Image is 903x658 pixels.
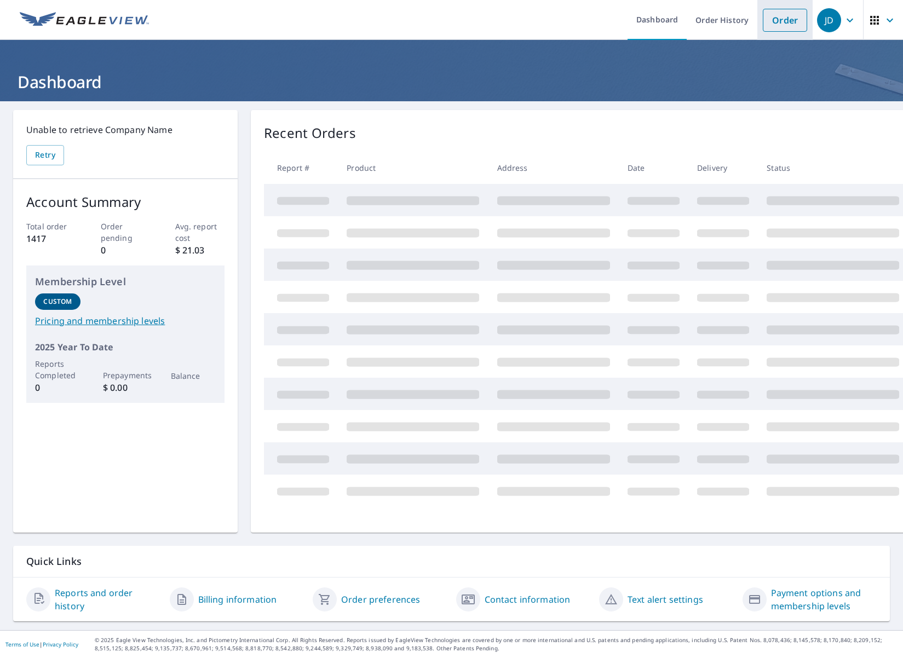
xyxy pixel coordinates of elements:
[26,221,76,232] p: Total order
[488,152,619,184] th: Address
[103,381,148,394] p: $ 0.00
[5,640,39,648] a: Terms of Use
[628,593,703,606] a: Text alert settings
[35,358,80,381] p: Reports Completed
[26,555,877,568] p: Quick Links
[26,123,225,136] p: Unable to retrieve Company Name
[198,593,277,606] a: Billing information
[26,145,64,165] button: Retry
[35,381,80,394] p: 0
[763,9,807,32] a: Order
[35,274,216,289] p: Membership Level
[619,152,688,184] th: Date
[95,636,898,653] p: © 2025 Eagle View Technologies, Inc. and Pictometry International Corp. All Rights Reserved. Repo...
[35,314,216,327] a: Pricing and membership levels
[35,148,55,162] span: Retry
[5,641,78,648] p: |
[13,71,890,93] h1: Dashboard
[101,221,151,244] p: Order pending
[26,232,76,245] p: 1417
[43,297,72,307] p: Custom
[264,152,338,184] th: Report #
[485,593,571,606] a: Contact information
[35,340,216,354] p: 2025 Year To Date
[26,192,225,212] p: Account Summary
[264,123,356,143] p: Recent Orders
[175,221,225,244] p: Avg. report cost
[771,586,877,613] a: Payment options and membership levels
[171,370,216,382] p: Balance
[338,152,488,184] th: Product
[341,593,421,606] a: Order preferences
[20,12,149,28] img: EV Logo
[43,640,78,648] a: Privacy Policy
[103,370,148,381] p: Prepayments
[55,586,161,613] a: Reports and order history
[817,8,841,32] div: JD
[101,244,151,257] p: 0
[175,244,225,257] p: $ 21.03
[688,152,758,184] th: Delivery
